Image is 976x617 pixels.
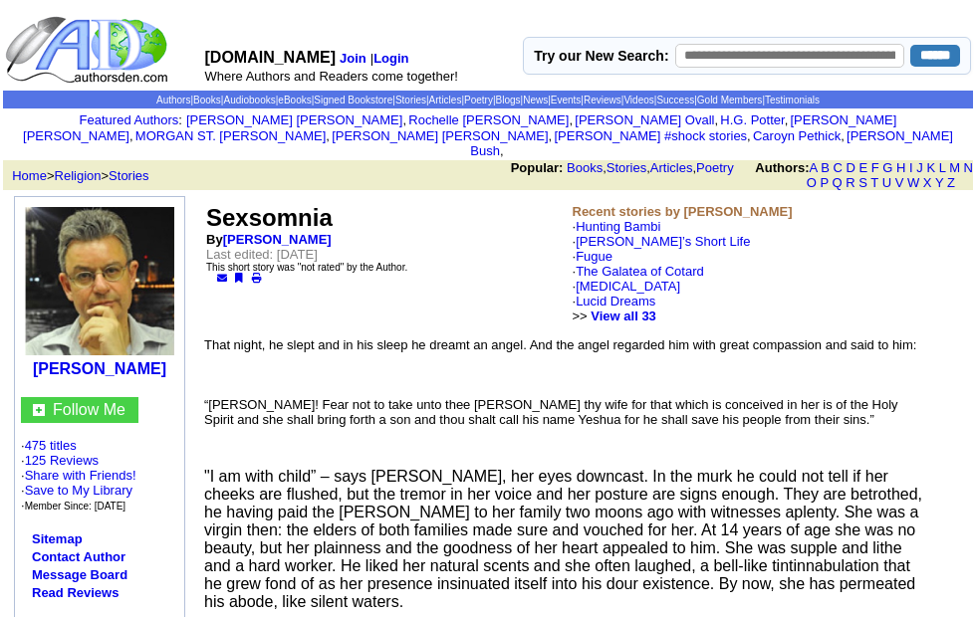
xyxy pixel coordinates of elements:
[573,264,704,323] font: ·
[133,131,135,142] font: i
[340,51,366,66] a: Join
[846,175,854,190] a: R
[882,160,892,175] a: G
[511,160,564,175] b: Popular:
[718,115,720,126] font: i
[33,360,166,377] a: [PERSON_NAME]
[32,567,127,582] a: Message Board
[330,131,332,142] font: i
[858,160,867,175] a: E
[949,160,960,175] a: M
[576,234,750,249] a: [PERSON_NAME]’s Short Life
[807,175,817,190] a: O
[408,112,569,127] a: Rochelle [PERSON_NAME]
[496,95,521,105] a: Blogs
[820,175,828,190] a: P
[916,160,923,175] a: J
[753,128,841,143] a: Caroyn Pethick
[895,175,904,190] a: V
[156,95,820,105] span: | | | | | | | | | | | | | | |
[55,168,102,183] a: Religion
[870,175,878,190] a: T
[429,95,462,105] a: Articles
[650,160,693,175] a: Articles
[573,294,656,323] font: · >>
[23,112,896,143] a: [PERSON_NAME] [PERSON_NAME]
[573,204,793,219] b: Recent stories by [PERSON_NAME]
[511,160,973,190] font: , , ,
[939,160,946,175] a: L
[697,95,763,105] a: Gold Members
[186,112,402,127] a: [PERSON_NAME] [PERSON_NAME]
[25,483,132,498] a: Save to My Library
[33,404,45,416] img: gc.jpg
[278,95,311,105] a: eBooks
[576,249,612,264] a: Fugue
[464,95,493,105] a: Poetry
[206,232,332,247] b: By
[223,95,275,105] a: Audiobooks
[896,160,905,175] a: H
[32,585,119,600] a: Read Reviews
[80,112,182,127] font: :
[935,175,943,190] a: Y
[5,15,172,85] img: logo_ad.gif
[858,175,867,190] a: S
[573,279,681,323] font: ·
[370,51,412,66] font: |
[5,168,149,183] font: > >
[80,112,179,127] a: Featured Authors
[584,95,621,105] a: Reviews
[576,279,680,294] a: [MEDICAL_DATA]
[607,160,646,175] a: Stories
[882,175,891,190] a: U
[845,131,847,142] font: i
[373,51,408,66] a: Login
[23,112,953,158] font: , , , , , , , , , ,
[751,131,753,142] font: i
[25,207,174,355] img: 161.jpg
[947,175,955,190] a: Z
[720,112,784,127] a: H.G. Potter
[204,337,916,427] font: That night, he slept and in his sleep he dreamt an angel. And the angel regarded him with great c...
[810,160,818,175] a: A
[156,95,190,105] a: Authors
[470,128,953,158] a: [PERSON_NAME] Bush
[223,232,332,247] a: [PERSON_NAME]
[765,95,820,105] a: Testimonials
[32,531,83,546] a: Sitemap
[25,501,126,512] font: Member Since: [DATE]
[205,69,458,84] font: Where Authors and Readers come together!
[206,247,318,262] font: Last edited: [DATE]
[573,115,575,126] font: i
[575,112,714,127] a: [PERSON_NAME] Ovall
[406,115,408,126] font: i
[205,49,337,66] font: [DOMAIN_NAME]
[623,95,653,105] a: Videos
[25,468,136,483] a: Share with Friends!
[696,160,734,175] a: Poetry
[204,468,922,610] span: "I am with child” – says [PERSON_NAME], her eyes downcast. In the murk he could not tell if her c...
[755,160,809,175] b: Authors:
[21,468,136,513] font: · · ·
[552,131,554,142] font: i
[12,168,47,183] a: Home
[923,175,932,190] a: X
[832,175,842,190] a: Q
[591,308,656,323] a: View all 33
[32,549,125,564] a: Contact Author
[576,264,704,279] a: The Galatea of Cotard
[926,160,935,175] a: K
[25,438,77,453] a: 475 titles
[907,175,919,190] a: W
[576,294,655,308] a: Lucid Dreams
[314,95,392,105] a: Signed Bookstore
[109,168,148,183] a: Stories
[534,48,668,64] label: Try our New Search:
[53,401,125,418] a: Follow Me
[788,115,790,126] font: i
[567,160,603,175] a: Books
[554,128,747,143] a: [PERSON_NAME] #shock stories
